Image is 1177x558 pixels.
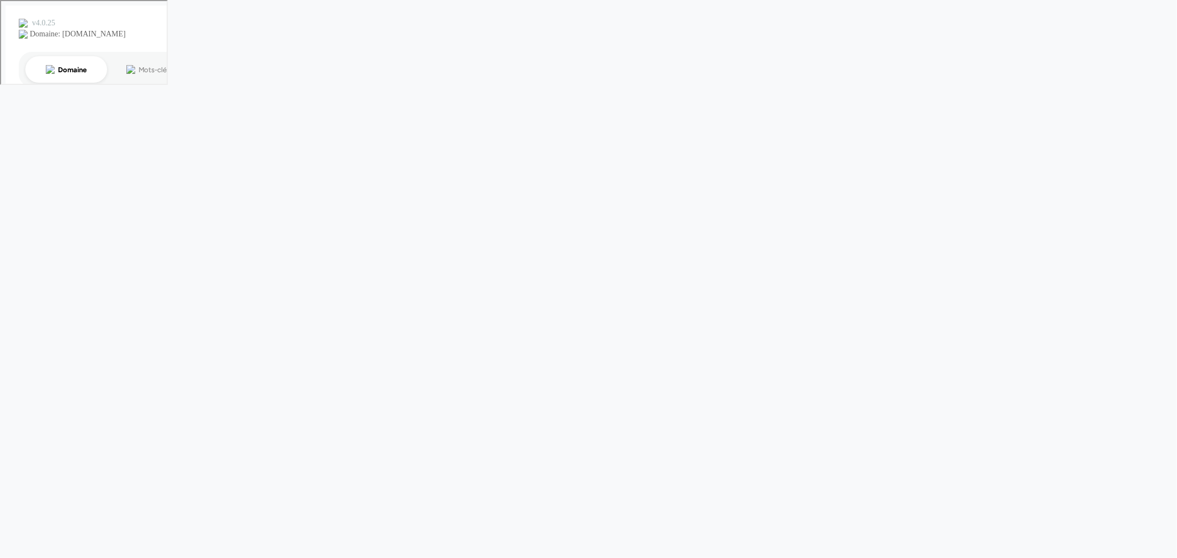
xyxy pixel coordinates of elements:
div: Mots-clés [137,65,169,72]
div: v 4.0.25 [31,18,54,26]
div: Domaine: [DOMAIN_NAME] [29,29,125,37]
div: Domaine [57,65,85,72]
img: tab_domain_overview_orange.svg [45,64,54,73]
img: tab_keywords_by_traffic_grey.svg [125,64,134,73]
img: website_grey.svg [18,29,26,37]
img: logo_orange.svg [18,18,26,26]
